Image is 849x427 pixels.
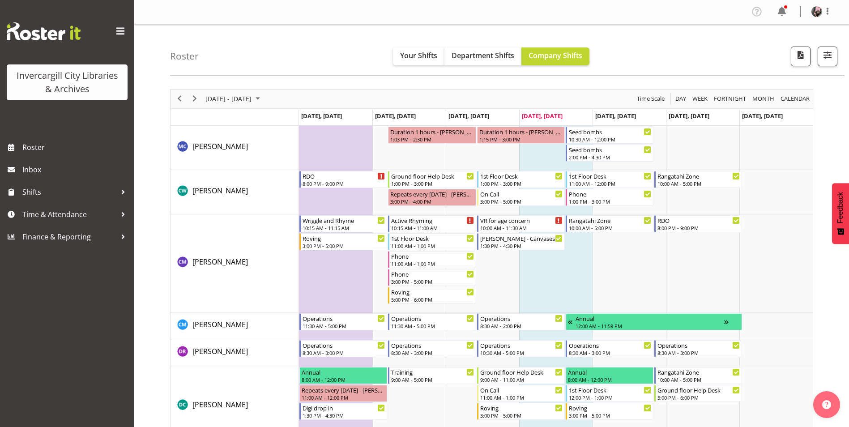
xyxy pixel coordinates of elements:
div: Aurora Catu"s event - Seed bombs Begin From Thursday, September 25, 2025 at 10:30:00 AM GMT+12:00... [566,127,653,144]
div: Chamique Mamolo"s event - Phone Begin From Tuesday, September 23, 2025 at 3:00:00 PM GMT+12:00 En... [388,269,476,286]
div: Cindy Mulrooney"s event - Operations Begin From Wednesday, September 24, 2025 at 8:30:00 AM GMT+1... [477,313,565,330]
div: 3:00 PM - 5:00 PM [391,278,474,285]
div: Repeats every [DATE] - [PERSON_NAME] [302,385,385,394]
div: 11:30 AM - 5:00 PM [391,322,474,329]
div: Digi drop in [303,403,385,412]
span: Shifts [22,185,116,199]
div: Catherine Wilson"s event - Repeats every tuesday - Catherine Wilson Begin From Tuesday, September... [388,189,476,206]
span: Time Scale [636,93,666,104]
div: Donald Cunningham"s event - Rangatahi Zone Begin From Friday, September 26, 2025 at 10:00:00 AM G... [654,367,742,384]
span: Feedback [836,192,845,223]
img: help-xxl-2.png [822,400,831,409]
span: Roster [22,141,130,154]
td: Debra Robinson resource [171,339,299,366]
button: Month [779,93,811,104]
td: Aurora Catu resource [171,126,299,170]
div: 1st Floor Desk [480,171,563,180]
div: Duration 1 hours - [PERSON_NAME] [390,127,474,136]
a: [PERSON_NAME] [192,346,248,357]
div: Chamique Mamolo"s event - Arty Arvo - Canvases Begin From Wednesday, September 24, 2025 at 1:30:0... [477,233,565,250]
div: Debra Robinson"s event - Operations Begin From Wednesday, September 24, 2025 at 10:30:00 AM GMT+1... [477,340,565,357]
div: Operations [303,341,385,350]
div: Rangatahi Zone [657,367,740,376]
div: Catherine Wilson"s event - 1st Floor Desk Begin From Wednesday, September 24, 2025 at 1:00:00 PM ... [477,171,565,188]
div: 8:30 AM - 3:00 PM [657,349,740,356]
div: Annual [568,367,651,376]
span: Your Shifts [400,51,437,60]
div: Chamique Mamolo"s event - Roving Begin From Tuesday, September 23, 2025 at 5:00:00 PM GMT+12:00 E... [388,287,476,304]
span: calendar [780,93,811,104]
div: 8:00 AM - 12:00 PM [568,376,651,383]
span: Fortnight [713,93,747,104]
img: keyu-chenf658e1896ed4c5c14a0b283e0d53a179.png [811,6,822,17]
div: Cindy Mulrooney"s event - Operations Begin From Monday, September 22, 2025 at 11:30:00 AM GMT+12:... [299,313,387,330]
div: Phone [391,252,474,260]
div: On Call [480,385,563,394]
div: 11:30 AM - 5:00 PM [303,322,385,329]
div: Wriggle and Rhyme [303,216,385,225]
div: On Call [480,189,563,198]
div: Debra Robinson"s event - Operations Begin From Monday, September 22, 2025 at 8:30:00 AM GMT+12:00... [299,340,387,357]
button: Next [189,93,201,104]
div: RDO [303,171,385,180]
div: 8:30 AM - 2:00 PM [480,322,563,329]
div: Roving [480,403,563,412]
div: 11:00 AM - 12:00 PM [302,394,385,401]
div: 3:00 PM - 4:00 PM [390,198,474,205]
div: Catherine Wilson"s event - Ground floor Help Desk Begin From Tuesday, September 23, 2025 at 1:00:... [388,171,476,188]
div: 5:00 PM - 6:00 PM [391,296,474,303]
div: 10:00 AM - 5:00 PM [657,180,740,187]
button: Department Shifts [444,47,521,65]
td: Cindy Mulrooney resource [171,312,299,339]
div: 10:15 AM - 11:15 AM [303,224,385,231]
div: Debra Robinson"s event - Operations Begin From Tuesday, September 23, 2025 at 8:30:00 AM GMT+12:0... [388,340,476,357]
div: 11:00 AM - 1:00 PM [391,242,474,249]
div: 8:30 AM - 3:00 PM [569,349,651,356]
div: Annual [302,367,385,376]
div: 1:00 PM - 3:00 PM [569,198,651,205]
button: Fortnight [712,93,748,104]
div: Annual [576,314,725,323]
div: Cindy Mulrooney"s event - Operations Begin From Tuesday, September 23, 2025 at 11:30:00 AM GMT+12... [388,313,476,330]
div: Debra Robinson"s event - Operations Begin From Thursday, September 25, 2025 at 8:30:00 AM GMT+12:... [566,340,653,357]
button: Timeline Week [691,93,709,104]
div: Active Rhyming [391,216,474,225]
div: Roving [391,287,474,296]
div: Catherine Wilson"s event - Rangatahi Zone Begin From Friday, September 26, 2025 at 10:00:00 AM GM... [654,171,742,188]
div: 5:00 PM - 6:00 PM [657,394,740,401]
div: Catherine Wilson"s event - 1st Floor Desk Begin From Thursday, September 25, 2025 at 11:00:00 AM ... [566,171,653,188]
div: 2:00 PM - 4:30 PM [569,154,651,161]
div: Chamique Mamolo"s event - Active Rhyming Begin From Tuesday, September 23, 2025 at 10:15:00 AM GM... [388,215,476,232]
span: Company Shifts [529,51,582,60]
div: 1:30 PM - 4:30 PM [480,242,563,249]
div: [PERSON_NAME] - Canvases [480,234,563,243]
div: 9:00 AM - 11:00 AM [480,376,563,383]
div: Donald Cunningham"s event - Annual Begin From Thursday, September 25, 2025 at 8:00:00 AM GMT+12:0... [566,367,653,384]
span: Department Shifts [452,51,514,60]
div: 9:00 AM - 5:00 PM [391,376,474,383]
button: Time Scale [636,93,666,104]
div: 12:00 PM - 1:00 PM [569,394,651,401]
span: [PERSON_NAME] [192,400,248,410]
button: Timeline Month [751,93,776,104]
div: Training [391,367,474,376]
div: Operations [657,341,740,350]
div: Operations [303,314,385,323]
button: Filter Shifts [818,47,837,66]
div: Rangatahi Zone [569,216,651,225]
div: Donald Cunningham"s event - Digi drop in Begin From Monday, September 22, 2025 at 1:30:00 PM GMT+... [299,403,387,420]
span: [DATE] - [DATE] [205,93,252,104]
span: [DATE], [DATE] [375,112,416,120]
span: [DATE], [DATE] [301,112,342,120]
button: Company Shifts [521,47,589,65]
div: 10:15 AM - 11:00 AM [391,224,474,231]
span: [DATE], [DATE] [742,112,783,120]
span: Month [751,93,775,104]
div: 10:00 AM - 5:00 PM [569,224,651,231]
div: 3:00 PM - 5:00 PM [569,412,651,419]
a: [PERSON_NAME] [192,256,248,267]
a: [PERSON_NAME] [192,319,248,330]
img: Rosterit website logo [7,22,81,40]
div: Chamique Mamolo"s event - Rangatahi Zone Begin From Thursday, September 25, 2025 at 10:00:00 AM G... [566,215,653,232]
div: next period [187,90,202,108]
